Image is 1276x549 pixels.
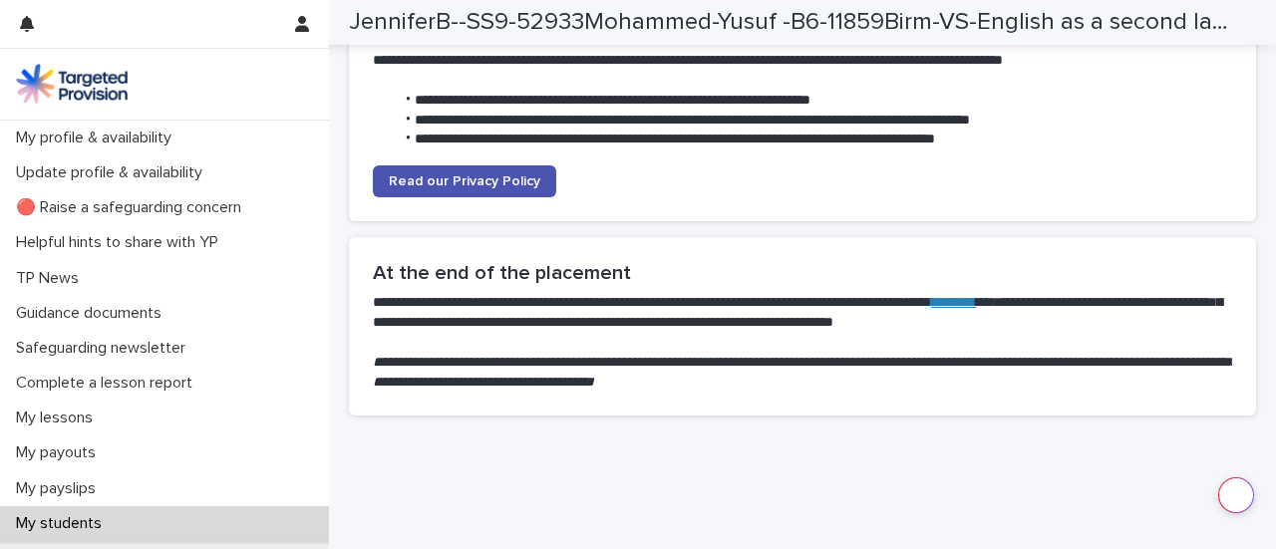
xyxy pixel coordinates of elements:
[8,443,112,462] p: My payouts
[8,233,234,252] p: Helpful hints to share with YP
[349,8,1233,37] h2: JenniferB--SS9-52933Mohammed-Yusuf -B6-11859Birm-VS-English as a second language ESL / EAL Englis...
[8,163,218,182] p: Update profile & availability
[373,165,556,197] a: Read our Privacy Policy
[8,304,177,323] p: Guidance documents
[373,261,1232,285] h2: At the end of the placement
[8,514,118,533] p: My students
[8,269,95,288] p: TP News
[8,479,112,498] p: My payslips
[8,374,208,393] p: Complete a lesson report
[8,409,109,427] p: My lessons
[8,198,257,217] p: 🔴 Raise a safeguarding concern
[8,129,187,147] p: My profile & availability
[16,64,128,104] img: M5nRWzHhSzIhMunXDL62
[389,174,540,188] span: Read our Privacy Policy
[8,339,201,358] p: Safeguarding newsletter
